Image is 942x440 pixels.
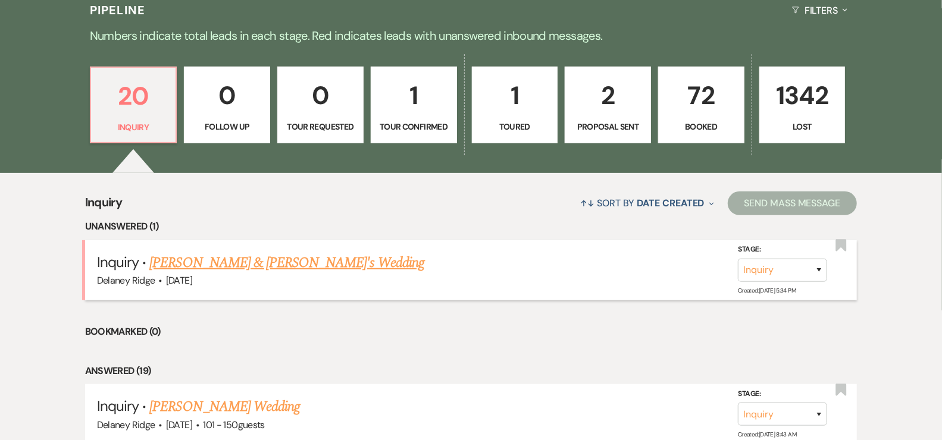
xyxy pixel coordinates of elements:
[85,193,123,219] span: Inquiry
[85,363,857,379] li: Answered (19)
[184,67,270,144] a: 0Follow Up
[480,76,550,115] p: 1
[580,197,594,209] span: ↑↓
[759,67,846,144] a: 1342Lost
[575,187,718,219] button: Sort By Date Created
[149,396,300,417] a: [PERSON_NAME] Wedding
[767,76,838,115] p: 1342
[97,253,139,271] span: Inquiry
[572,120,643,133] p: Proposal Sent
[572,76,643,115] p: 2
[738,287,796,294] span: Created: [DATE] 5:34 PM
[285,120,356,133] p: Tour Requested
[98,76,169,116] p: 20
[85,219,857,234] li: Unanswered (1)
[149,252,424,274] a: [PERSON_NAME] & [PERSON_NAME]'s Wedding
[285,76,356,115] p: 0
[43,26,900,45] p: Numbers indicate total leads in each stage. Red indicates leads with unanswered inbound messages.
[472,67,558,144] a: 1Toured
[97,274,155,287] span: Delaney Ridge
[767,120,838,133] p: Lost
[480,120,550,133] p: Toured
[90,67,177,144] a: 20Inquiry
[728,191,857,215] button: Send Mass Message
[90,2,146,18] h3: Pipeline
[738,430,796,438] span: Created: [DATE] 8:43 AM
[203,419,264,431] span: 101 - 150 guests
[192,120,262,133] p: Follow Up
[666,120,737,133] p: Booked
[97,419,155,431] span: Delaney Ridge
[166,274,192,287] span: [DATE]
[738,243,827,256] label: Stage:
[166,419,192,431] span: [DATE]
[378,120,449,133] p: Tour Confirmed
[378,76,449,115] p: 1
[192,76,262,115] p: 0
[277,67,364,144] a: 0Tour Requested
[565,67,651,144] a: 2Proposal Sent
[371,67,457,144] a: 1Tour Confirmed
[637,197,705,209] span: Date Created
[85,324,857,340] li: Bookmarked (0)
[738,388,827,401] label: Stage:
[666,76,737,115] p: 72
[98,121,169,134] p: Inquiry
[658,67,744,144] a: 72Booked
[97,397,139,415] span: Inquiry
